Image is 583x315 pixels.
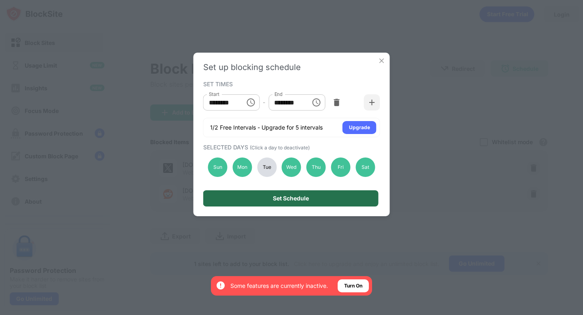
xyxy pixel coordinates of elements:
div: Fri [331,157,351,177]
div: Tue [257,157,277,177]
div: - [263,98,265,107]
div: 1/2 Free Intervals - Upgrade for 5 intervals [210,123,323,132]
button: Choose time, selected time is 8:00 AM [243,94,259,111]
div: Set Schedule [273,195,309,202]
div: Mon [232,157,252,177]
div: Sat [355,157,375,177]
div: Set up blocking schedule [203,62,380,72]
div: Wed [282,157,301,177]
div: Some features are currently inactive. [230,282,328,290]
div: Thu [306,157,326,177]
img: x-button.svg [378,57,386,65]
div: Turn On [344,282,362,290]
label: End [274,91,283,98]
div: SELECTED DAYS [203,144,378,151]
label: Start [209,91,219,98]
span: (Click a day to deactivate) [250,145,310,151]
button: Choose time, selected time is 11:00 PM [308,94,324,111]
div: Upgrade [349,123,370,132]
div: Sun [208,157,228,177]
div: SET TIMES [203,81,378,87]
img: error-circle-white.svg [216,281,226,290]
